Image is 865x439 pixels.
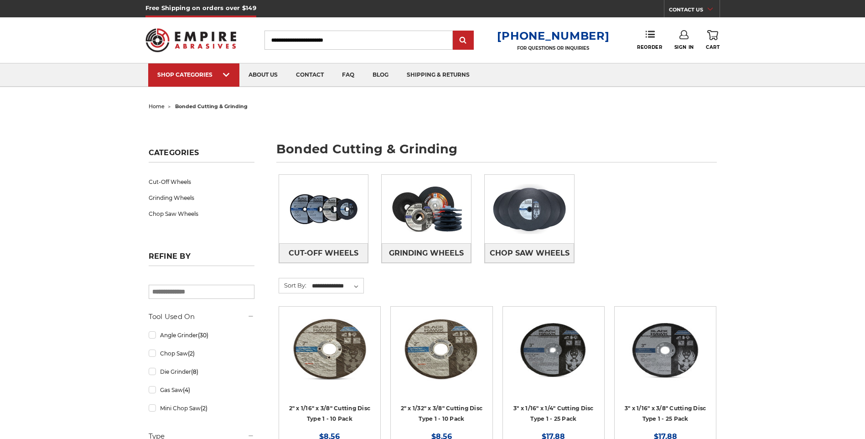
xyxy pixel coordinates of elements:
[490,246,570,261] span: Chop Saw Wheels
[621,313,710,386] img: 3" x 1/16" x 3/8" Cutting Disc
[279,243,368,263] a: Cut-Off Wheels
[637,44,662,50] span: Reorder
[706,44,720,50] span: Cart
[669,5,720,17] a: CONTACT US
[149,148,254,162] h5: Categories
[183,387,190,393] span: (4)
[285,313,374,386] img: 2" x 1/16" x 3/8" Cut Off Wheel
[285,313,374,430] a: 2" x 1/16" x 3/8" Cut Off Wheel
[509,313,598,386] img: 3” x .0625” x 1/4” Die Grinder Cut-Off Wheels by Black Hawk Abrasives
[397,313,486,386] img: 2" x 1/32" x 3/8" Cut Off Wheel
[454,31,472,50] input: Submit
[497,29,609,42] a: [PHONE_NUMBER]
[157,71,230,78] div: SHOP CATEGORIES
[363,63,398,87] a: blog
[397,313,486,430] a: 2" x 1/32" x 3/8" Cut Off Wheel
[497,45,609,51] p: FOR QUESTIONS OR INQUIRIES
[201,405,207,412] span: (2)
[191,368,198,375] span: (8)
[149,206,254,222] a: Chop Saw Wheels
[149,252,254,266] h5: Refine by
[239,63,287,87] a: about us
[311,279,363,293] select: Sort By:
[149,327,254,343] a: Angle Grinder
[145,22,237,58] img: Empire Abrasives
[198,332,208,339] span: (30)
[706,30,720,50] a: Cart
[149,364,254,380] a: Die Grinder
[382,243,471,263] a: Grinding Wheels
[188,350,195,357] span: (2)
[509,313,598,430] a: 3” x .0625” x 1/4” Die Grinder Cut-Off Wheels by Black Hawk Abrasives
[279,178,368,240] img: Cut-Off Wheels
[289,246,358,261] span: Cut-Off Wheels
[485,178,574,240] img: Chop Saw Wheels
[149,190,254,206] a: Grinding Wheels
[398,63,479,87] a: shipping & returns
[485,243,574,263] a: Chop Saw Wheels
[621,313,710,430] a: 3" x 1/16" x 3/8" Cutting Disc
[333,63,363,87] a: faq
[389,246,464,261] span: Grinding Wheels
[287,63,333,87] a: contact
[175,103,248,110] span: bonded cutting & grinding
[637,30,662,50] a: Reorder
[149,345,254,361] a: Chop Saw
[149,174,254,190] a: Cut-Off Wheels
[149,382,254,398] a: Gas Saw
[149,103,165,110] a: home
[149,311,254,322] h5: Tool Used On
[149,400,254,416] a: Mini Chop Saw
[674,44,694,50] span: Sign In
[382,178,471,240] img: Grinding Wheels
[279,278,306,292] label: Sort By:
[276,143,717,162] h1: bonded cutting & grinding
